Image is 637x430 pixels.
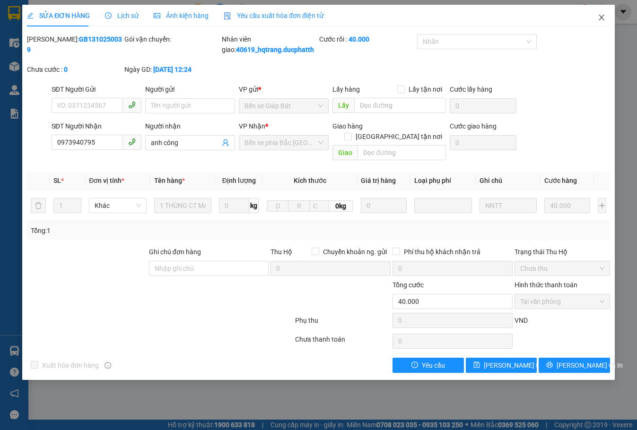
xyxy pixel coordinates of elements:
[598,14,605,21] span: close
[450,122,497,130] label: Cước giao hàng
[309,200,329,212] input: C
[89,177,124,184] span: Đơn vị tính
[349,35,369,43] b: 40.000
[38,360,103,370] span: Xuất hóa đơn hàng
[95,198,141,213] span: Khác
[450,86,492,93] label: Cước lấy hàng
[31,225,246,236] div: Tổng: 1
[53,177,61,184] span: SL
[358,145,446,160] input: Dọc đường
[222,177,256,184] span: Định lượng
[249,198,259,213] span: kg
[294,315,392,332] div: Phụ thu
[539,358,610,373] button: printer[PERSON_NAME] và In
[124,64,220,75] div: Ngày GD:
[224,12,231,20] img: icon
[480,198,537,213] input: Ghi Chú
[244,99,323,113] span: Bến xe Giáp Bát
[588,5,615,31] button: Close
[473,361,480,369] span: save
[154,12,209,19] span: Ảnh kiện hàng
[149,248,201,256] label: Ghi chú đơn hàng
[332,145,358,160] span: Giao
[105,12,139,19] span: Lịch sử
[476,172,541,190] th: Ghi chú
[153,66,192,73] b: [DATE] 12:24
[466,358,537,373] button: save[PERSON_NAME] thay đổi
[52,121,141,131] div: SĐT Người Nhận
[515,281,577,289] label: Hình thức thanh toán
[329,200,353,212] span: 0kg
[598,198,606,213] button: plus
[393,358,464,373] button: exclamation-circleYêu cầu
[450,135,516,150] input: Cước giao hàng
[154,177,185,184] span: Tên hàng
[410,172,476,190] th: Loại phụ phí
[27,64,122,75] div: Chưa cước :
[354,98,446,113] input: Dọc đường
[52,84,141,95] div: SĐT Người Gửi
[27,12,90,19] span: SỬA ĐƠN HÀNG
[124,34,220,44] div: Gói vận chuyển:
[149,261,269,276] input: Ghi chú đơn hàng
[239,84,329,95] div: VP gửi
[405,84,446,95] span: Lấy tận nơi
[239,122,265,130] span: VP Nhận
[128,138,136,146] span: phone
[105,362,111,369] span: info-circle
[154,198,212,213] input: VD: Bàn, Ghế
[332,98,354,113] span: Lấy
[450,98,516,113] input: Cước lấy hàng
[411,361,418,369] span: exclamation-circle
[520,261,604,275] span: Chưa thu
[31,198,46,213] button: delete
[319,34,415,44] div: Cước rồi :
[361,198,407,213] input: 0
[222,34,317,55] div: Nhân viên giao:
[515,247,610,257] div: Trạng thái Thu Hộ
[236,46,314,53] b: 40619_hqtrang.ducphatth
[288,200,310,212] input: R
[244,136,323,150] span: Bến xe phía Bắc Thanh Hóa
[520,294,604,309] span: Tại văn phòng
[393,281,424,289] span: Tổng cước
[224,12,323,19] span: Yêu cầu xuất hóa đơn điện tử
[267,200,288,212] input: D
[27,12,34,19] span: edit
[27,34,122,55] div: [PERSON_NAME]:
[145,121,235,131] div: Người nhận
[154,12,160,19] span: picture
[222,139,229,146] span: user-add
[484,360,559,370] span: [PERSON_NAME] thay đổi
[332,86,360,93] span: Lấy hàng
[271,248,292,256] span: Thu Hộ
[557,360,623,370] span: [PERSON_NAME] và In
[544,198,590,213] input: 0
[145,84,235,95] div: Người gửi
[422,360,445,370] span: Yêu cầu
[294,334,392,351] div: Chưa thanh toán
[400,247,484,257] span: Phí thu hộ khách nhận trả
[319,247,391,257] span: Chuyển khoản ng. gửi
[105,12,112,19] span: clock-circle
[64,66,68,73] b: 0
[332,122,363,130] span: Giao hàng
[546,361,553,369] span: printer
[352,131,446,142] span: [GEOGRAPHIC_DATA] tận nơi
[361,177,396,184] span: Giá trị hàng
[544,177,577,184] span: Cước hàng
[128,101,136,109] span: phone
[515,317,528,324] span: VND
[294,177,326,184] span: Kích thước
